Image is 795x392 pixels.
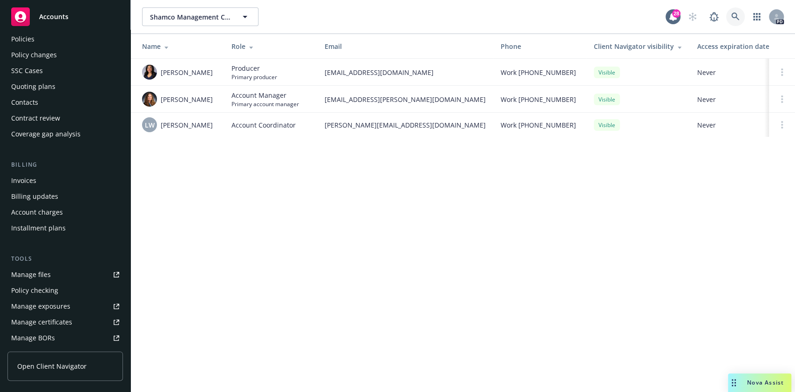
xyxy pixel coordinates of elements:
div: Contract review [11,111,60,126]
div: Manage files [11,267,51,282]
span: Primary account manager [231,100,299,108]
a: Policies [7,32,123,47]
span: Account Coordinator [231,120,296,130]
div: 28 [672,9,680,18]
div: Coverage gap analysis [11,127,81,142]
a: Contacts [7,95,123,110]
span: Never [697,120,785,130]
a: Contract review [7,111,123,126]
span: Accounts [39,13,68,20]
span: [EMAIL_ADDRESS][DOMAIN_NAME] [325,68,486,77]
a: SSC Cases [7,63,123,78]
span: [PERSON_NAME] [161,68,213,77]
div: Visible [594,67,620,78]
a: Report a Bug [705,7,723,26]
span: Nova Assist [747,378,784,386]
div: Drag to move [728,373,740,392]
span: Never [697,95,785,104]
div: Quoting plans [11,79,55,94]
div: Policy checking [11,283,58,298]
span: Open Client Navigator [17,361,87,371]
span: [EMAIL_ADDRESS][PERSON_NAME][DOMAIN_NAME] [325,95,486,104]
div: Manage BORs [11,331,55,345]
div: Contacts [11,95,38,110]
a: Search [726,7,745,26]
a: Start snowing [683,7,702,26]
span: Work [PHONE_NUMBER] [501,120,576,130]
a: Coverage gap analysis [7,127,123,142]
div: Invoices [11,173,36,188]
span: Account Manager [231,90,299,100]
div: Manage certificates [11,315,72,330]
a: Account charges [7,205,123,220]
a: Manage exposures [7,299,123,314]
div: Tools [7,254,123,264]
div: Visible [594,119,620,131]
div: Manage exposures [11,299,70,314]
a: Billing updates [7,189,123,204]
a: Policy changes [7,47,123,62]
span: Work [PHONE_NUMBER] [501,68,576,77]
span: [PERSON_NAME][EMAIL_ADDRESS][DOMAIN_NAME] [325,120,486,130]
div: Billing updates [11,189,58,204]
a: Accounts [7,4,123,30]
div: Installment plans [11,221,66,236]
span: Producer [231,63,277,73]
img: photo [142,65,157,80]
span: Never [697,68,785,77]
a: Invoices [7,173,123,188]
span: [PERSON_NAME] [161,95,213,104]
span: Primary producer [231,73,277,81]
div: Email [325,41,486,51]
button: Nova Assist [728,373,791,392]
a: Manage BORs [7,331,123,345]
span: Work [PHONE_NUMBER] [501,95,576,104]
div: Role [231,41,310,51]
button: Shamco Management Co., Inc. [142,7,258,26]
div: Name [142,41,217,51]
a: Policy checking [7,283,123,298]
a: Quoting plans [7,79,123,94]
div: Policies [11,32,34,47]
img: photo [142,92,157,107]
div: Phone [501,41,579,51]
div: Policy changes [11,47,57,62]
div: Account charges [11,205,63,220]
a: Installment plans [7,221,123,236]
div: Client Navigator visibility [594,41,682,51]
div: SSC Cases [11,63,43,78]
div: Billing [7,160,123,169]
a: Switch app [747,7,766,26]
span: LW [145,120,155,130]
div: Access expiration date [697,41,785,51]
span: Shamco Management Co., Inc. [150,12,231,22]
a: Manage files [7,267,123,282]
div: Visible [594,94,620,105]
a: Manage certificates [7,315,123,330]
span: [PERSON_NAME] [161,120,213,130]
